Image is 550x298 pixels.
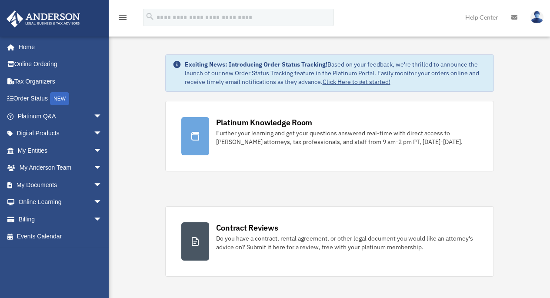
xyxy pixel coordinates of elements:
a: Contract Reviews Do you have a contract, rental agreement, or other legal document you would like... [165,206,494,277]
div: Contract Reviews [216,222,278,233]
span: arrow_drop_down [93,211,111,228]
a: Platinum Knowledge Room Further your learning and get your questions answered real-time with dire... [165,101,494,171]
a: Click Here to get started! [323,78,390,86]
span: arrow_drop_down [93,159,111,177]
a: Order StatusNEW [6,90,115,108]
span: arrow_drop_down [93,142,111,160]
span: arrow_drop_down [93,125,111,143]
span: arrow_drop_down [93,107,111,125]
a: Online Learningarrow_drop_down [6,194,115,211]
img: Anderson Advisors Platinum Portal [4,10,83,27]
a: Billingarrow_drop_down [6,211,115,228]
a: Tax Organizers [6,73,115,90]
img: User Pic [530,11,543,23]
i: menu [117,12,128,23]
a: Digital Productsarrow_drop_down [6,125,115,142]
div: Do you have a contract, rental agreement, or other legal document you would like an attorney's ad... [216,234,478,251]
span: arrow_drop_down [93,194,111,211]
a: Events Calendar [6,228,115,245]
a: Platinum Q&Aarrow_drop_down [6,107,115,125]
div: Further your learning and get your questions answered real-time with direct access to [PERSON_NAM... [216,129,478,146]
div: Based on your feedback, we're thrilled to announce the launch of our new Order Status Tracking fe... [185,60,487,86]
span: arrow_drop_down [93,176,111,194]
strong: Exciting News: Introducing Order Status Tracking! [185,60,327,68]
a: My Documentsarrow_drop_down [6,176,115,194]
a: menu [117,15,128,23]
a: My Entitiesarrow_drop_down [6,142,115,159]
div: Platinum Knowledge Room [216,117,313,128]
div: NEW [50,92,69,105]
a: Home [6,38,111,56]
a: Online Ordering [6,56,115,73]
a: My Anderson Teamarrow_drop_down [6,159,115,177]
i: search [145,12,155,21]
